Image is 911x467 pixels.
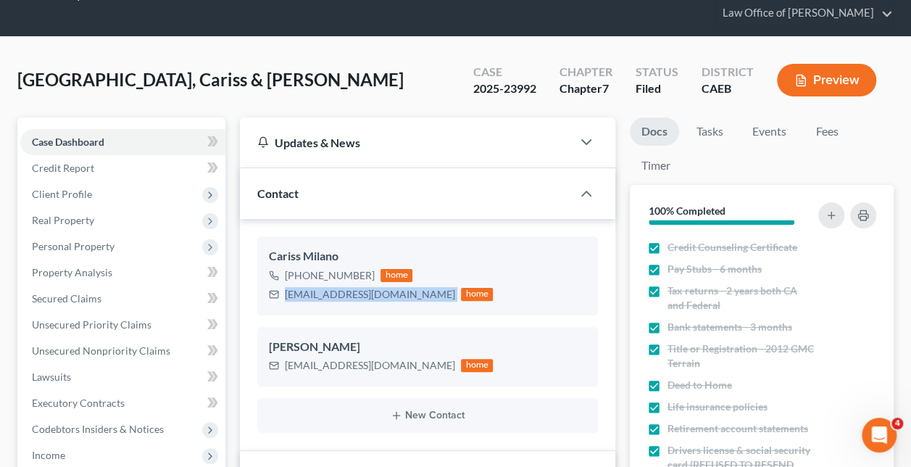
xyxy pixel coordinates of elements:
span: 4 [891,418,903,429]
strong: 100% Completed [649,204,725,217]
span: Title or Registration - 2012 GMC Terrain [667,342,815,371]
span: Secured Claims [32,292,101,305]
span: Unsecured Nonpriority Claims [32,344,170,357]
a: Lawsuits [20,364,225,390]
span: Personal Property [32,240,115,252]
span: Credit Counseling Certificate [667,240,797,255]
div: Cariss Milano [269,248,586,265]
div: home [380,269,412,282]
span: Income [32,449,65,461]
span: 7 [602,81,609,95]
div: Updates & News [257,135,554,150]
a: Tasks [685,117,735,146]
span: Tax returns - 2 years both CA and Federal [667,284,815,313]
div: home [461,288,493,301]
span: Retirement account statements [667,421,808,436]
span: Life insurance policies [667,400,768,414]
span: Executory Contracts [32,397,125,409]
a: Property Analysis [20,260,225,286]
button: New Contact [269,410,586,421]
a: Secured Claims [20,286,225,312]
div: Status [636,64,678,80]
span: Client Profile [32,188,92,200]
a: Credit Report [20,155,225,181]
span: Codebtors Insiders & Notices [32,423,164,435]
span: Real Property [32,214,94,226]
a: Case Dashboard [20,129,225,155]
a: Timer [630,152,682,180]
a: Executory Contracts [20,390,225,416]
div: Chapter [560,80,612,97]
a: Fees [804,117,850,146]
span: Pay Stubs - 6 months [667,262,762,276]
a: Events [741,117,798,146]
div: CAEB [702,80,754,97]
div: home [461,359,493,372]
span: [GEOGRAPHIC_DATA], Cariss & [PERSON_NAME] [17,69,404,90]
div: [EMAIL_ADDRESS][DOMAIN_NAME] [285,358,455,373]
span: Contact [257,186,299,200]
span: Lawsuits [32,371,71,383]
span: Credit Report [32,162,94,174]
a: Docs [630,117,679,146]
div: [EMAIL_ADDRESS][DOMAIN_NAME] [285,287,455,302]
a: Unsecured Nonpriority Claims [20,338,225,364]
button: Preview [777,64,876,96]
span: Property Analysis [32,266,112,278]
span: Deed to Home [667,378,732,392]
span: Unsecured Priority Claims [32,318,151,331]
a: Unsecured Priority Claims [20,312,225,338]
div: 2025-23992 [473,80,536,97]
div: Chapter [560,64,612,80]
div: [PHONE_NUMBER] [285,268,375,283]
span: Bank statements - 3 months [667,320,792,334]
div: Case [473,64,536,80]
iframe: Intercom live chat [862,418,897,452]
div: Filed [636,80,678,97]
span: Case Dashboard [32,136,104,148]
div: [PERSON_NAME] [269,339,586,356]
div: District [702,64,754,80]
